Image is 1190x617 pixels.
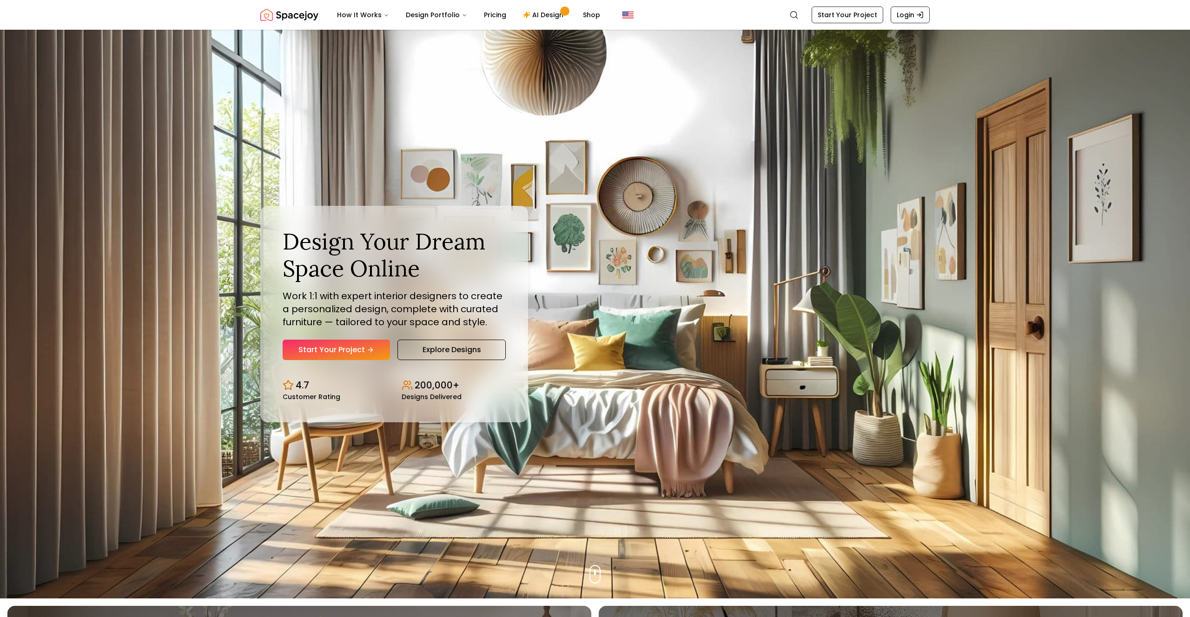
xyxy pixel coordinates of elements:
[415,379,459,392] p: 200,000+
[260,6,318,24] a: Spacejoy
[812,7,883,23] a: Start Your Project
[476,6,514,24] a: Pricing
[283,394,340,400] small: Customer Rating
[402,394,462,400] small: Designs Delivered
[296,379,309,392] p: 4.7
[283,228,506,282] h1: Design Your Dream Space Online
[283,340,390,360] a: Start Your Project
[330,6,397,24] button: How It Works
[330,6,608,24] nav: Main
[516,6,574,24] a: AI Design
[622,9,634,20] img: United States
[260,6,318,24] img: Spacejoy Logo
[283,371,506,400] div: Design stats
[575,6,608,24] a: Shop
[891,7,930,23] a: Login
[397,340,506,360] a: Explore Designs
[283,289,506,328] p: Work 1:1 with expert interior designers to create a personalized design, complete with curated fu...
[398,6,475,24] button: Design Portfolio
